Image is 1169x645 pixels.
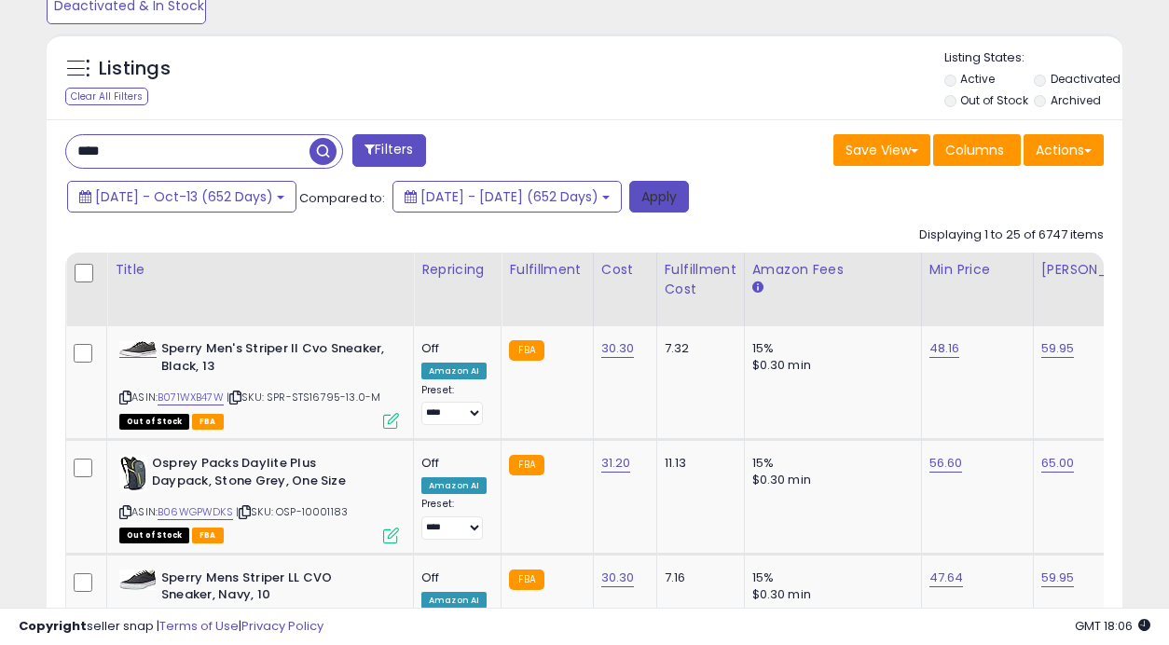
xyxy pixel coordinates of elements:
span: All listings that are currently out of stock and unavailable for purchase on Amazon [119,528,189,543]
div: Fulfillment Cost [665,260,736,299]
div: $0.30 min [752,586,907,603]
a: 47.64 [929,569,964,587]
label: Active [960,71,995,87]
div: [PERSON_NAME] [1041,260,1152,280]
div: Title [115,260,406,280]
div: Off [421,340,487,425]
img: 41z-XFOIThL._SL40_.jpg [119,341,157,357]
small: FBA [509,340,543,361]
a: 31.20 [601,454,631,473]
div: Amazon Fees [752,260,914,280]
a: Terms of Use [159,617,239,635]
span: | SKU: OSP-10001183 [236,504,348,519]
div: Amazon AI [421,363,487,379]
button: [DATE] - [DATE] (652 Days) [392,181,622,213]
a: Privacy Policy [241,617,323,635]
img: 41iFjd4J+1L._SL40_.jpg [119,570,157,590]
div: Min Price [929,260,1025,280]
p: Listing States: [944,49,1123,67]
span: [DATE] - Oct-13 (652 Days) [95,187,273,206]
div: Preset: [421,384,487,426]
div: 15% [752,340,907,357]
div: 7.32 [665,340,730,357]
div: 15% [752,570,907,586]
a: 30.30 [601,569,635,587]
button: Columns [933,134,1021,166]
span: FBA [192,528,224,543]
div: seller snap | | [19,618,323,636]
div: ASIN: [119,340,399,427]
button: [DATE] - Oct-13 (652 Days) [67,181,296,213]
label: Archived [1051,92,1101,108]
b: Osprey Packs Daylite Plus Daypack, Stone Grey, One Size [152,455,378,494]
span: Columns [945,141,1004,159]
h5: Listings [99,56,171,82]
a: B06WGPWDKS [158,504,233,520]
a: 30.30 [601,339,635,358]
a: 56.60 [929,454,963,473]
small: Amazon Fees. [752,280,763,296]
div: 11.13 [665,455,730,472]
div: Amazon AI [421,477,487,494]
button: Filters [352,134,425,167]
span: Compared to: [299,189,385,207]
div: Cost [601,260,649,280]
div: Preset: [421,498,487,540]
a: 48.16 [929,339,960,358]
small: FBA [509,455,543,475]
span: FBA [192,414,224,430]
b: Sperry Men's Striper II Cvo Sneaker, Black, 13 [161,340,388,379]
a: 59.95 [1041,339,1075,358]
a: B071WXB47W [158,390,224,405]
strong: Copyright [19,617,87,635]
span: [DATE] - [DATE] (652 Days) [420,187,598,206]
div: 7.16 [665,570,730,586]
span: 2025-10-14 18:06 GMT [1075,617,1150,635]
div: Clear All Filters [65,88,148,105]
div: Repricing [421,260,493,280]
button: Actions [1024,134,1104,166]
b: Sperry Mens Striper LL CVO Sneaker, Navy, 10 [161,570,388,609]
a: 65.00 [1041,454,1075,473]
label: Deactivated [1051,71,1121,87]
div: 15% [752,455,907,472]
span: All listings that are currently out of stock and unavailable for purchase on Amazon [119,414,189,430]
button: Save View [833,134,930,166]
div: $0.30 min [752,357,907,374]
button: Apply [629,181,689,213]
div: Fulfillment [509,260,584,280]
div: Displaying 1 to 25 of 6747 items [919,226,1104,244]
a: 59.95 [1041,569,1075,587]
small: FBA [509,570,543,590]
span: | SKU: SPR-STS16795-13.0-M [227,390,380,405]
div: Off [421,455,487,540]
div: $0.30 min [752,472,907,488]
div: ASIN: [119,455,399,542]
label: Out of Stock [960,92,1028,108]
img: 41dRgfIh7nL._SL40_.jpg [119,455,147,492]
